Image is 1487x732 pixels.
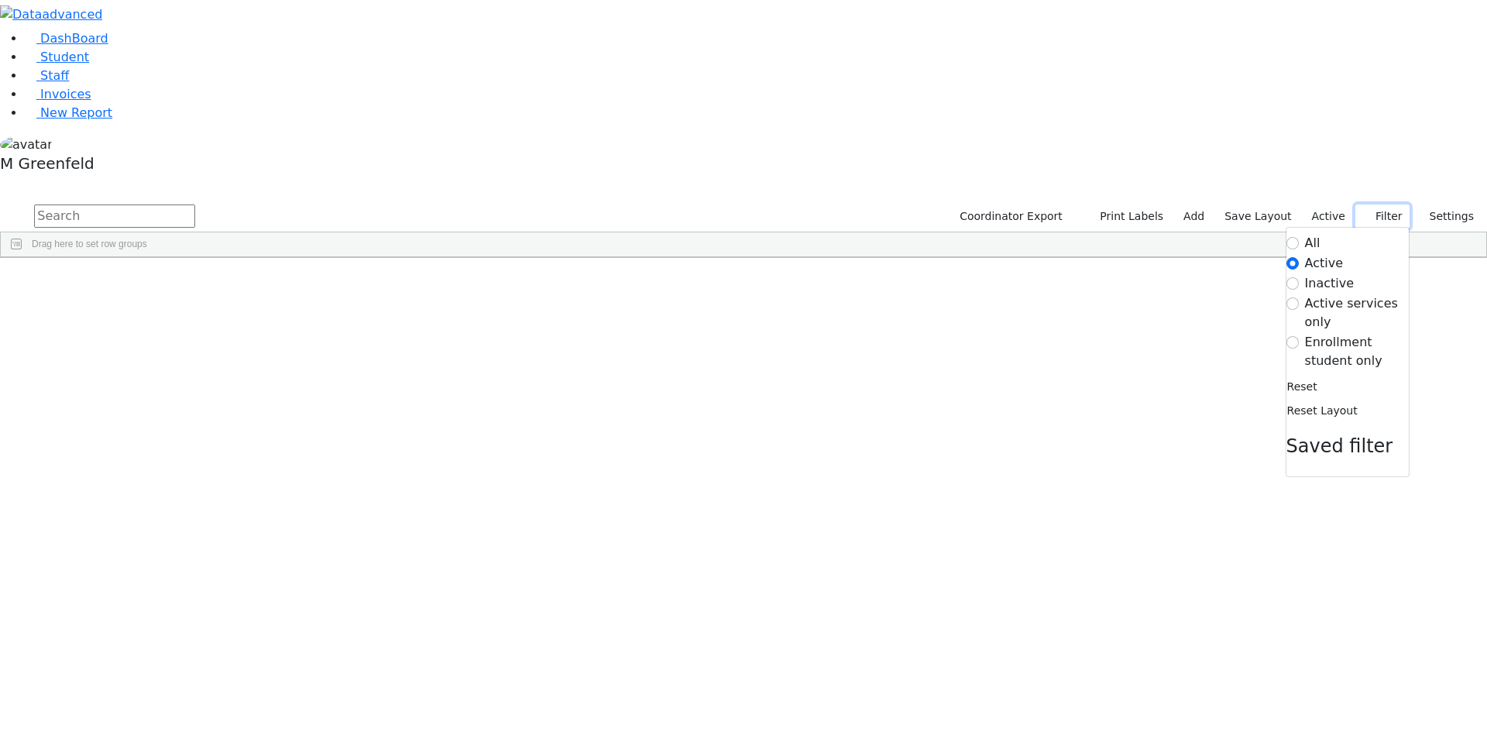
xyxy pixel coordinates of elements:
a: Add [1176,204,1211,229]
span: Drag here to set row groups [32,239,147,249]
label: Active [1305,204,1352,229]
span: Saved filter [1286,435,1393,457]
input: Active services only [1286,297,1299,310]
input: Active [1286,257,1299,270]
input: All [1286,237,1299,249]
span: Staff [40,68,69,83]
input: Enrollment student only [1286,336,1299,349]
label: Active services only [1305,294,1409,332]
label: Inactive [1305,274,1355,293]
span: DashBoard [40,31,108,46]
button: Coordinator Export [950,204,1070,229]
input: Inactive [1286,277,1299,290]
span: Invoices [40,87,91,101]
a: New Report [25,105,112,120]
button: Settings [1410,204,1481,229]
label: Enrollment student only [1305,333,1409,370]
a: Student [25,50,89,64]
label: Active [1305,254,1344,273]
div: Settings [1286,227,1410,477]
input: Search [34,204,195,228]
button: Reset [1286,375,1318,399]
button: Filter [1355,204,1410,229]
button: Save Layout [1217,204,1298,229]
span: New Report [40,105,112,120]
button: Reset Layout [1286,399,1358,423]
a: DashBoard [25,31,108,46]
span: Student [40,50,89,64]
label: All [1305,234,1320,253]
a: Invoices [25,87,91,101]
button: Print Labels [1082,204,1170,229]
a: Staff [25,68,69,83]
